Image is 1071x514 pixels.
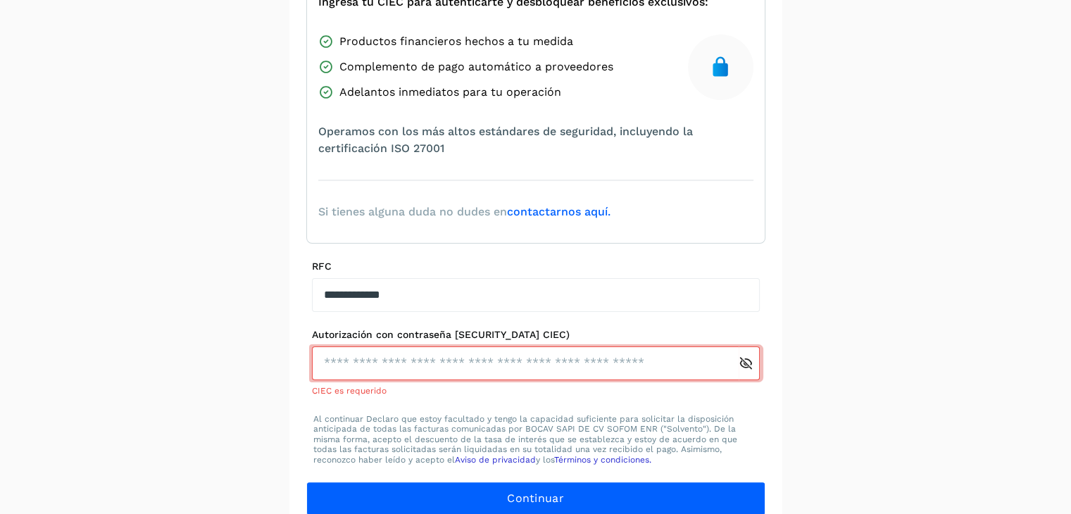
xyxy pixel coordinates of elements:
[709,56,732,78] img: secure
[313,414,758,465] p: Al continuar Declaro que estoy facultado y tengo la capacidad suficiente para solicitar la dispos...
[339,33,573,50] span: Productos financieros hechos a tu medida
[507,205,610,218] a: contactarnos aquí.
[312,386,387,396] span: CIEC es requerido
[318,203,610,220] span: Si tienes alguna duda no dudes en
[455,455,536,465] a: Aviso de privacidad
[312,329,760,341] label: Autorización con contraseña [SECURITY_DATA] CIEC)
[339,58,613,75] span: Complemento de pago automático a proveedores
[318,123,753,157] span: Operamos con los más altos estándares de seguridad, incluyendo la certificación ISO 27001
[339,84,561,101] span: Adelantos inmediatos para tu operación
[507,491,564,506] span: Continuar
[312,261,760,272] label: RFC
[554,455,651,465] a: Términos y condiciones.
